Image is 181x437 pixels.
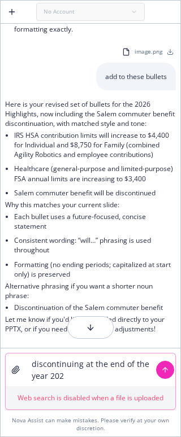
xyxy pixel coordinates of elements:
[5,417,176,432] div: Nova Assist can make mistakes. Please verify at your own discretion.
[120,46,176,58] button: image.png
[5,99,176,128] p: Here is your revised set of bullets for the 2026 Highlights, now including the Salem commuter ben...
[10,393,171,403] p: Web search is disabled when a file is uploaded
[14,128,176,161] li: IRS HSA contribution limits will increase to $4,400 for Individual and $8,750 for Family (combine...
[105,72,167,81] p: add to these bullets
[5,200,176,209] p: Why this matches your current slide:
[14,209,176,233] li: Each bullet uses a future-focused, concise statement
[14,257,176,281] li: Formatting (no ending periods; capitalized at start only) is preserved
[14,233,176,257] li: Consistent wording: “will…” phrasing is used throughout
[14,161,176,185] li: Healthcare (general-purpose and limited-purpose) FSA annual limits are increasing to $3,400
[5,314,176,334] p: Let me know if you'd like this added directly to your PPTX, or if you need any additional adjustm...
[3,3,21,21] button: Create a new chat
[14,186,176,200] li: Salem commuter benefit will be discontinued
[14,300,176,314] li: Discontinuation of the Salem commuter benefit
[135,48,162,55] span: image.png
[5,281,176,300] p: Alternative phrasing if you want a shorter noun phrase:
[25,353,156,386] textarea: discontinuing at the end of the year 202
